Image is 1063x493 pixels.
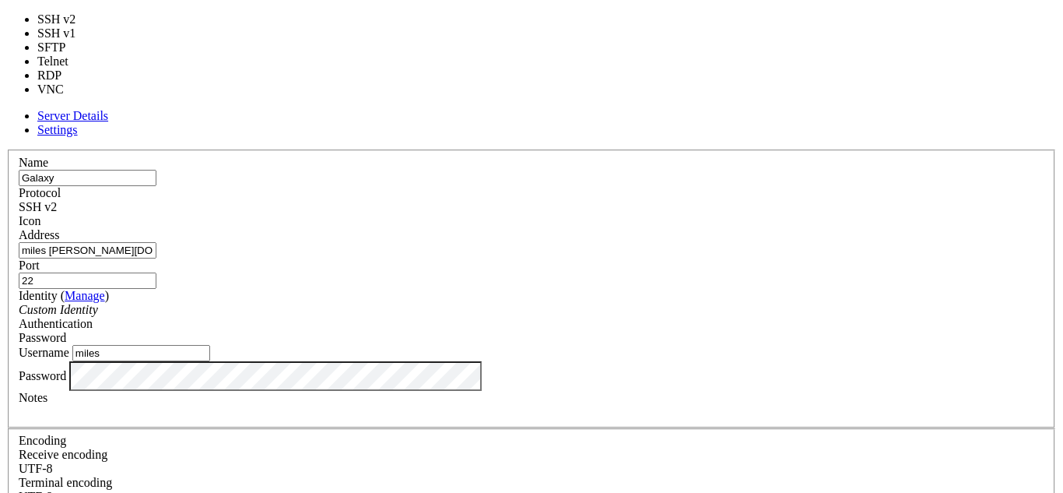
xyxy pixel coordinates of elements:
label: Protocol [19,186,61,199]
label: Encoding [19,434,66,447]
div: UTF-8 [19,462,1044,476]
label: Port [19,259,40,272]
label: Password [19,368,66,382]
li: SFTP [37,40,94,55]
span: UTF-8 [19,462,53,475]
input: Server Name [19,170,156,186]
label: The default terminal encoding. ISO-2022 enables character map translations (like graphics maps). ... [19,476,112,489]
label: Authentication [19,317,93,330]
input: Host Name or IP [19,242,156,259]
a: Server Details [37,109,108,122]
i: Custom Identity [19,303,98,316]
span: Password [19,331,66,344]
a: Settings [37,123,78,136]
div: (0, 1) [6,20,12,34]
li: SSH v2 [37,12,94,26]
label: Name [19,156,48,169]
span: ( ) [61,289,109,302]
div: SSH v2 [19,200,1044,214]
li: RDP [37,69,94,83]
div: Custom Identity [19,303,1044,317]
a: Manage [65,289,105,302]
span: SSH v2 [19,200,57,213]
label: Icon [19,214,40,227]
label: Address [19,228,59,241]
li: Telnet [37,55,94,69]
label: Username [19,346,69,359]
label: Identity [19,289,109,302]
div: Password [19,331,1044,345]
input: Login Username [72,345,210,361]
li: SSH v1 [37,26,94,40]
input: Port Number [19,273,156,289]
label: Set the expected encoding for data received from the host. If the encodings do not match, visual ... [19,448,107,461]
label: Notes [19,391,47,404]
x-row: Connecting [TECHNICAL_ID]... [6,6,859,20]
li: VNC [37,83,94,97]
